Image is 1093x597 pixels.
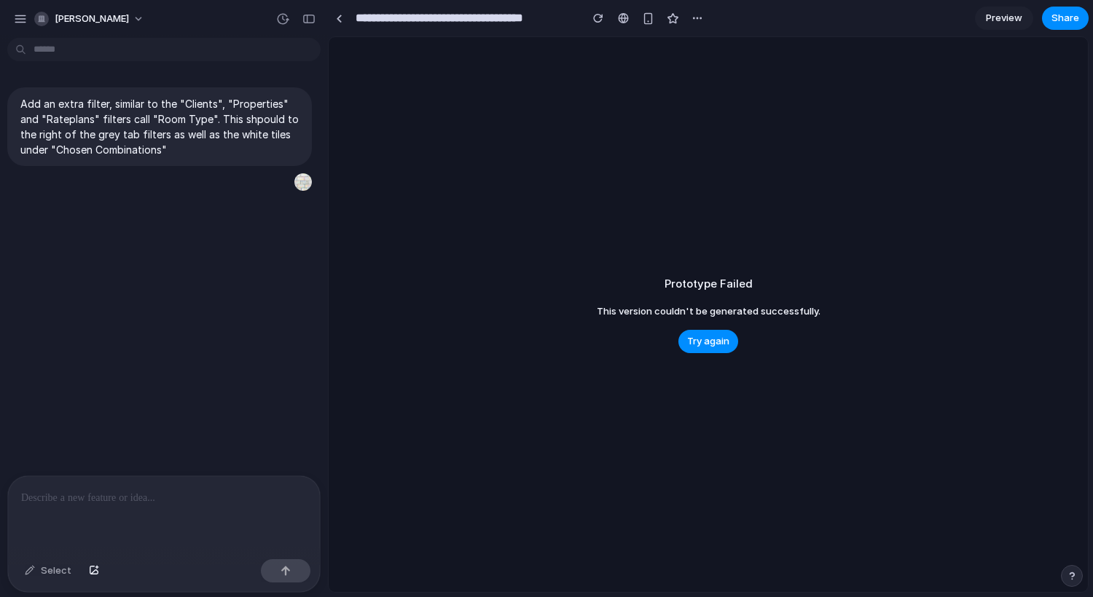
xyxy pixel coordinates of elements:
span: This version couldn't be generated successfully. [597,304,820,319]
button: Share [1042,7,1089,30]
p: Add an extra filter, similar to the "Clients", "Properties" and "Rateplans" filters call "Room Ty... [20,96,299,157]
h2: Prototype Failed [665,276,753,293]
span: Try again [687,334,729,349]
button: Try again [678,330,738,353]
span: Share [1051,11,1079,25]
button: [PERSON_NAME] [28,7,152,31]
a: Preview [975,7,1033,30]
span: Preview [986,11,1022,25]
span: [PERSON_NAME] [55,12,129,26]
